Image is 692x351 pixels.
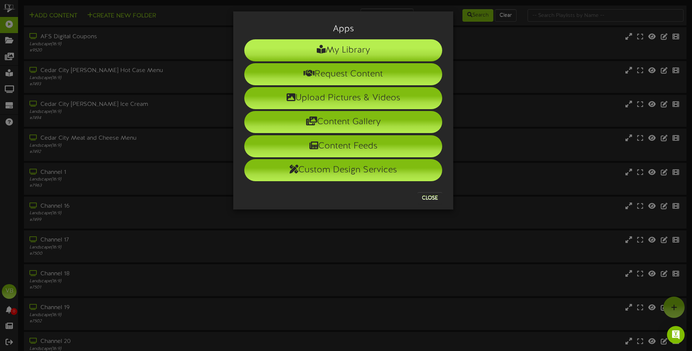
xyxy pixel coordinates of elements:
[244,63,442,85] li: Request Content
[244,39,442,61] li: My Library
[244,111,442,133] li: Content Gallery
[244,24,442,34] h3: Apps
[244,135,442,157] li: Content Feeds
[418,192,442,204] button: Close
[244,87,442,109] li: Upload Pictures & Videos
[667,326,685,344] div: Open Intercom Messenger
[244,159,442,181] li: Custom Design Services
